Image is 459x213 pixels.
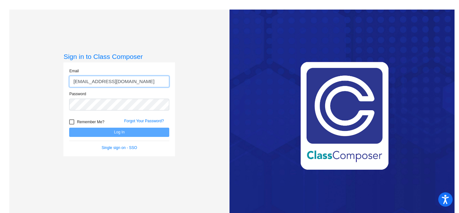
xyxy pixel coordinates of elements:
[69,68,79,74] label: Email
[77,118,104,126] span: Remember Me?
[102,146,137,150] a: Single sign on - SSO
[63,53,175,60] h3: Sign in to Class Composer
[124,119,164,123] a: Forgot Your Password?
[69,128,169,137] button: Log In
[69,91,86,97] label: Password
